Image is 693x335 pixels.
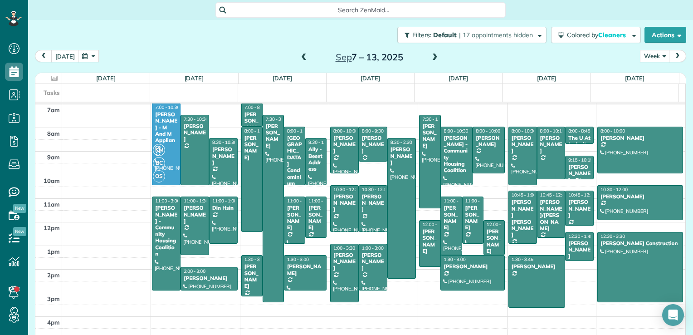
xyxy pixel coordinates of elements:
[433,31,457,39] span: Default
[153,157,165,169] span: BC
[287,205,303,231] div: [PERSON_NAME]
[155,205,178,257] div: [PERSON_NAME] - Community Housing Coalition
[540,192,567,198] span: 10:45 - 12:45
[96,74,116,82] a: [DATE]
[155,198,180,204] span: 11:00 - 3:00
[422,123,438,149] div: [PERSON_NAME]
[312,52,426,62] h2: 7 – 13, 2025
[47,248,60,255] span: 1pm
[361,74,380,82] a: [DATE]
[13,227,26,236] span: New
[625,74,644,82] a: [DATE]
[568,233,593,239] span: 12:30 - 1:45
[13,204,26,213] span: New
[333,245,355,251] span: 1:00 - 3:30
[308,205,324,231] div: [PERSON_NAME]
[475,135,502,148] div: [PERSON_NAME]
[153,144,165,156] span: KM
[47,106,60,113] span: 7am
[287,263,324,276] div: [PERSON_NAME]
[47,319,60,326] span: 4pm
[476,128,500,134] span: 8:00 - 10:00
[333,187,361,192] span: 10:30 - 12:30
[568,135,591,148] div: The U At Ledroit
[361,252,385,271] div: [PERSON_NAME]
[465,205,481,231] div: [PERSON_NAME]
[393,27,547,43] a: Filters: Default | 17 appointments hidden
[244,104,266,110] span: 7:00 - 8:00
[397,27,547,43] button: Filters: Default | 17 appointments hidden
[333,193,356,213] div: [PERSON_NAME]
[308,198,336,204] span: 11:00 - 12:45
[459,31,533,39] span: | 17 appointments hidden
[512,192,536,198] span: 10:45 - 1:00
[600,193,680,200] div: [PERSON_NAME]
[266,116,288,122] span: 7:30 - 3:30
[568,199,591,218] div: [PERSON_NAME]
[568,192,595,198] span: 10:45 - 12:15
[153,170,165,182] span: OS
[212,198,237,204] span: 11:00 - 1:00
[183,205,206,224] div: [PERSON_NAME]
[511,199,534,238] div: [PERSON_NAME] [PERSON_NAME]
[540,135,563,154] div: [PERSON_NAME]
[333,252,356,271] div: [PERSON_NAME]
[265,123,281,149] div: [PERSON_NAME]
[512,256,533,262] span: 1:30 - 3:45
[44,89,60,96] span: Tasks
[184,116,208,122] span: 7:30 - 10:30
[600,128,625,134] span: 8:00 - 10:00
[361,135,385,154] div: [PERSON_NAME]
[465,198,490,204] span: 11:00 - 1:00
[244,256,266,262] span: 1:30 - 3:15
[568,128,590,134] span: 8:00 - 8:45
[333,128,358,134] span: 8:00 - 10:00
[185,74,204,82] a: [DATE]
[600,233,625,239] span: 12:30 - 3:30
[444,128,468,134] span: 8:00 - 10:30
[183,123,206,143] div: [PERSON_NAME]
[308,139,333,145] span: 8:30 - 10:30
[44,224,60,232] span: 12pm
[669,50,686,62] button: next
[511,135,534,154] div: [PERSON_NAME]
[155,104,180,110] span: 7:00 - 10:30
[598,31,627,39] span: Cleaners
[362,187,389,192] span: 10:30 - 12:30
[184,268,205,274] span: 2:00 - 3:00
[35,50,52,62] button: prev
[511,263,563,270] div: [PERSON_NAME]
[443,205,459,231] div: [PERSON_NAME]
[568,164,591,190] div: [PERSON_NAME] - Btn Systems
[336,51,352,63] span: Sep
[487,222,511,227] span: 12:00 - 1:30
[44,177,60,184] span: 10am
[184,198,208,204] span: 11:00 - 1:30
[444,256,465,262] span: 1:30 - 3:00
[287,128,312,134] span: 8:00 - 10:30
[422,116,447,122] span: 7:30 - 11:30
[600,135,680,141] div: [PERSON_NAME]
[662,304,684,326] div: Open Intercom Messenger
[540,199,563,232] div: [PERSON_NAME]/[PERSON_NAME]
[47,130,60,137] span: 8am
[44,201,60,208] span: 11am
[244,135,260,161] div: [PERSON_NAME]
[486,228,502,255] div: [PERSON_NAME]
[443,135,470,174] div: [PERSON_NAME] - Community Housing Coalition
[47,271,60,279] span: 2pm
[449,74,468,82] a: [DATE]
[333,135,356,154] div: [PERSON_NAME]
[644,27,686,43] button: Actions
[551,27,641,43] button: Colored byCleaners
[287,256,309,262] span: 1:30 - 3:00
[422,222,447,227] span: 12:00 - 2:00
[244,111,260,138] div: [PERSON_NAME]
[212,139,237,145] span: 8:30 - 10:30
[273,74,292,82] a: [DATE]
[155,111,178,150] div: [PERSON_NAME] - M And M Appliance
[390,139,412,145] span: 8:30 - 2:30
[600,187,628,192] span: 10:30 - 12:00
[568,157,593,163] span: 9:15 - 10:15
[512,128,536,134] span: 8:00 - 10:30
